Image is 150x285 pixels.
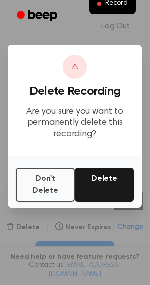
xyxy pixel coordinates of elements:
h3: Delete Recording [16,85,134,98]
p: Are you sure you want to permanently delete this recording? [16,106,134,140]
div: ⚠ [63,55,87,79]
a: Beep [10,6,66,26]
button: Don't Delete [16,168,75,202]
button: Delete [75,168,134,202]
a: Log Out [91,14,140,38]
